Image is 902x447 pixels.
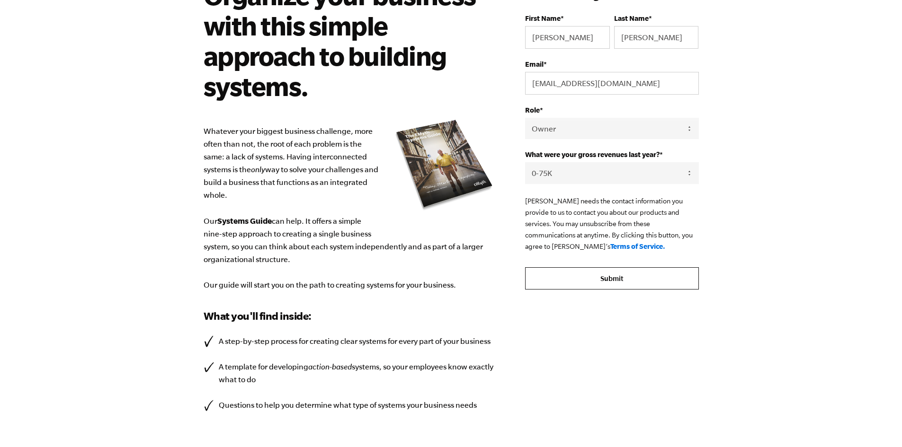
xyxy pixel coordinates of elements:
li: A step-by-step process for creating clear systems for every part of your business [204,335,497,348]
b: Systems Guide [217,216,272,225]
span: Role [525,106,540,114]
i: only [251,165,265,174]
span: Last Name [614,14,649,22]
li: A template for developing systems, so your employees know exactly what to do [204,360,497,386]
img: e-myth systems guide organize your business [393,116,497,213]
input: Submit [525,267,698,290]
span: What were your gross revenues last year? [525,150,660,158]
h3: What you'll find inside: [204,308,497,324]
p: Whatever your biggest business challenge, more often than not, the root of each problem is the sa... [204,125,497,291]
span: First Name [525,14,561,22]
iframe: Chat Widget [855,402,902,447]
li: Questions to help you determine what type of systems your business needs [204,399,497,412]
span: Email [525,60,544,68]
a: Terms of Service. [610,242,665,250]
p: [PERSON_NAME] needs the contact information you provide to us to contact you about our products a... [525,195,698,252]
i: action-based [308,362,352,371]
